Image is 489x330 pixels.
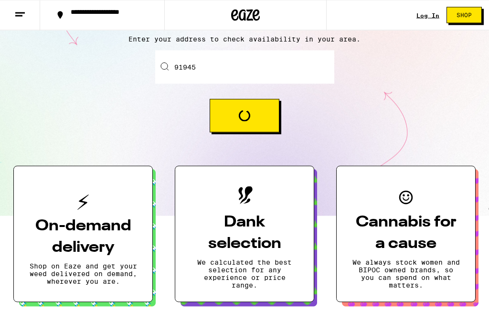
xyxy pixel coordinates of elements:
[352,212,460,255] h3: Cannabis for a cause
[6,7,69,14] span: Hi. Need any help?
[336,166,476,302] button: Cannabis for a causeWe always stock women and BIPOC owned brands, so you can spend on what matters.
[416,12,439,19] a: Log In
[29,216,137,258] h3: On-demand delivery
[439,7,489,23] a: Shop
[191,258,298,289] p: We calculated the best selection for any experience or price range.
[457,12,472,18] span: Shop
[155,51,334,84] input: Enter your delivery address
[446,7,482,23] button: Shop
[191,212,298,255] h3: Dank selection
[175,166,314,302] button: Dank selectionWe calculated the best selection for any experience or price range.
[352,258,460,289] p: We always stock women and BIPOC owned brands, so you can spend on what matters.
[10,35,479,43] p: Enter your address to check availability in your area.
[13,166,153,302] button: On-demand deliveryShop on Eaze and get your weed delivered on demand, wherever you are.
[29,262,137,285] p: Shop on Eaze and get your weed delivered on demand, wherever you are.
